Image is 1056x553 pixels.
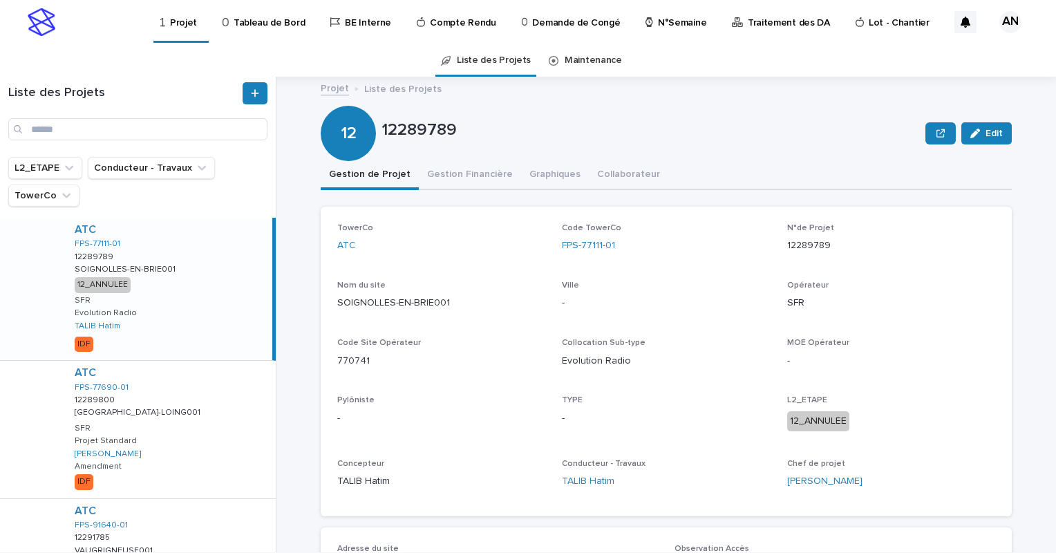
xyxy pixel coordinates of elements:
[787,296,995,310] p: SFR
[75,530,113,543] p: 12291785
[75,262,178,274] p: SOIGNOLLES-EN-BRIE001
[75,277,131,292] div: 12_ANNULEE
[321,68,376,143] div: 12
[562,238,615,253] a: FPS-77111-01
[337,296,545,310] p: SOIGNOLLES-EN-BRIE001
[562,396,583,404] span: TYPE
[562,296,770,310] p: -
[787,281,829,290] span: Opérateur
[337,339,421,347] span: Code Site Opérateur
[337,396,375,404] span: Pylôniste
[787,339,849,347] span: MOE Opérateur
[321,79,349,95] a: Projet
[8,118,267,140] input: Search
[75,474,93,489] div: IDF
[562,460,645,468] span: Conducteur - Travaux
[75,405,203,418] p: [GEOGRAPHIC_DATA]-LOING001
[75,521,128,530] a: FPS-91640-01
[787,474,862,489] a: [PERSON_NAME]
[75,383,129,393] a: FPS-77690-01
[787,238,995,253] p: 12289789
[381,120,920,140] p: 12289789
[562,474,614,489] a: TALIB Hatim
[75,449,141,459] a: [PERSON_NAME]
[457,44,531,77] a: Liste des Projets
[75,462,122,471] p: Amendment
[75,250,116,262] p: 12289789
[8,157,82,179] button: L2_ETAPE
[8,185,79,207] button: TowerCo
[675,545,749,553] span: Observation Accès
[75,321,120,331] a: TALIB Hatim
[75,436,137,446] p: Projet Standard
[562,224,621,232] span: Code TowerCo
[787,411,849,431] div: 12_ANNULEE
[337,474,545,489] p: TALIB Hatim
[88,157,215,179] button: Conducteur - Travaux
[999,11,1021,33] div: AN
[364,80,442,95] p: Liste des Projets
[337,411,545,426] p: -
[75,393,117,405] p: 12289800
[787,224,834,232] span: N°de Projet
[321,161,419,190] button: Gestion de Projet
[562,411,770,426] p: -
[521,161,589,190] button: Graphiques
[337,238,356,253] a: ATC
[75,308,137,318] p: Evolution Radio
[75,337,93,352] div: IDF
[28,8,55,36] img: stacker-logo-s-only.png
[337,545,399,553] span: Adresse du site
[75,223,96,236] a: ATC
[562,354,770,368] p: Evolution Radio
[986,129,1003,138] span: Edit
[787,396,827,404] span: L2_ETAPE
[75,505,96,518] a: ATC
[961,122,1012,144] button: Edit
[337,281,386,290] span: Nom du site
[565,44,622,77] a: Maintenance
[787,354,995,368] p: -
[75,296,91,306] p: SFR
[787,460,845,468] span: Chef de projet
[337,460,384,468] span: Concepteur
[337,224,373,232] span: TowerCo
[337,354,545,368] p: 770741
[419,161,521,190] button: Gestion Financière
[8,86,240,101] h1: Liste des Projets
[75,239,120,249] a: FPS-77111-01
[75,424,91,433] p: SFR
[562,281,579,290] span: Ville
[589,161,668,190] button: Collaborateur
[562,339,645,347] span: Collocation Sub-type
[75,366,96,379] a: ATC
